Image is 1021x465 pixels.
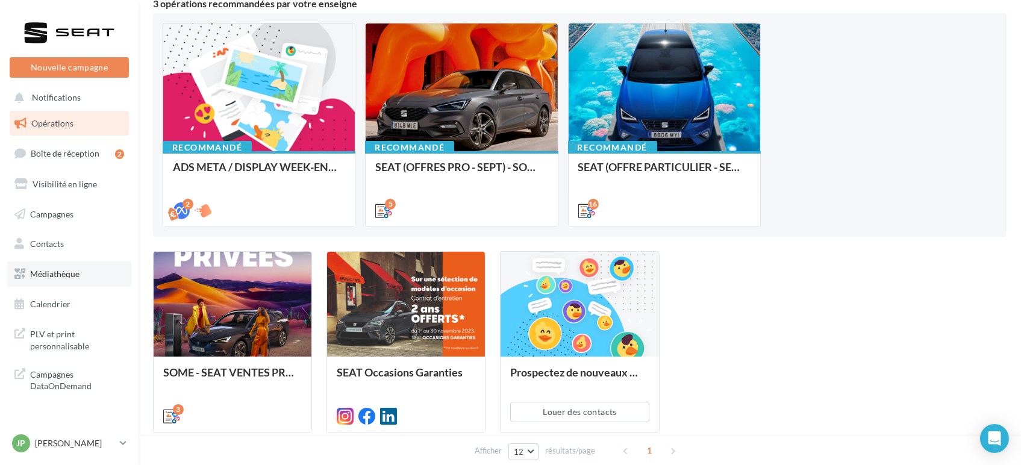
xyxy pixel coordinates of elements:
[640,441,659,460] span: 1
[475,445,502,457] span: Afficher
[115,149,124,159] div: 2
[568,141,657,154] div: Recommandé
[545,445,595,457] span: résultats/page
[7,140,131,166] a: Boîte de réception2
[7,172,131,197] a: Visibilité en ligne
[337,366,475,390] div: SEAT Occasions Garanties
[7,361,131,397] a: Campagnes DataOnDemand
[588,199,599,210] div: 16
[7,321,131,357] a: PLV et print personnalisable
[7,231,131,257] a: Contacts
[183,199,193,210] div: 2
[35,437,115,449] p: [PERSON_NAME]
[510,366,649,390] div: Prospectez de nouveaux contacts
[31,118,73,128] span: Opérations
[173,404,184,415] div: 3
[510,402,649,422] button: Louer des contacts
[10,57,129,78] button: Nouvelle campagne
[30,326,124,352] span: PLV et print personnalisable
[31,148,99,158] span: Boîte de réception
[30,366,124,392] span: Campagnes DataOnDemand
[7,261,131,287] a: Médiathèque
[980,424,1009,453] div: Open Intercom Messenger
[578,161,751,185] div: SEAT (OFFRE PARTICULIER - SEPT) - SOCIAL MEDIA
[17,437,26,449] span: JP
[7,111,131,136] a: Opérations
[163,366,302,390] div: SOME - SEAT VENTES PRIVEES
[32,93,81,103] span: Notifications
[365,141,454,154] div: Recommandé
[508,443,539,460] button: 12
[163,141,252,154] div: Recommandé
[33,179,97,189] span: Visibilité en ligne
[514,447,524,457] span: 12
[7,292,131,317] a: Calendrier
[30,239,64,249] span: Contacts
[375,161,548,185] div: SEAT (OFFRES PRO - SEPT) - SOCIAL MEDIA
[7,202,131,227] a: Campagnes
[30,208,73,219] span: Campagnes
[385,199,396,210] div: 5
[173,161,345,185] div: ADS META / DISPLAY WEEK-END Extraordinaire (JPO) Septembre 2025
[30,299,70,309] span: Calendrier
[10,432,129,455] a: JP [PERSON_NAME]
[30,269,80,279] span: Médiathèque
